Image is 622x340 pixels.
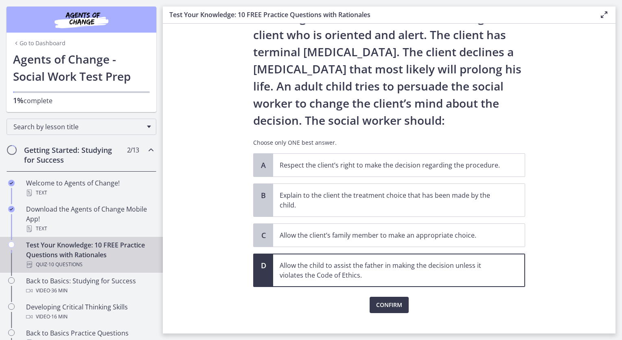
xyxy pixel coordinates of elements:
[376,300,402,310] span: Confirm
[280,190,502,210] p: Explain to the client the treatment choice that has been made by the child.
[26,312,153,322] div: Video
[253,139,525,147] p: Choose only ONE best answer.
[280,261,502,280] p: Allow the child to assist the father in making the decision unless it violates the Code of Ethics.
[13,122,143,131] span: Search by lesson title
[127,145,139,155] span: 2 / 13
[253,9,525,129] p: A nursing home social worker is assessing a client who is oriented and alert. The client has term...
[370,297,409,313] button: Confirm
[26,188,153,198] div: Text
[26,260,153,269] div: Quiz
[280,160,502,170] p: Respect the client’s right to make the decision regarding the procedure.
[50,286,68,296] span: · 36 min
[169,10,586,20] h3: Test Your Knowledge: 10 FREE Practice Questions with Rationales
[47,260,83,269] span: · 10 Questions
[26,302,153,322] div: Developing Critical Thinking Skills
[8,206,15,212] i: Completed
[13,51,150,85] h1: Agents of Change - Social Work Test Prep
[13,95,24,105] span: 1%
[26,240,153,269] div: Test Your Knowledge: 10 FREE Practice Questions with Rationales
[258,230,268,240] span: C
[26,204,153,234] div: Download the Agents of Change Mobile App!
[24,145,123,165] h2: Getting Started: Studying for Success
[8,180,15,186] i: Completed
[258,190,268,200] span: B
[50,312,68,322] span: · 16 min
[258,261,268,270] span: D
[13,39,66,47] a: Go to Dashboard
[7,119,156,135] div: Search by lesson title
[26,224,153,234] div: Text
[258,160,268,170] span: A
[26,286,153,296] div: Video
[280,230,502,240] p: Allow the client’s family member to make an appropriate choice.
[13,95,150,106] p: complete
[26,178,153,198] div: Welcome to Agents of Change!
[33,10,130,29] img: Agents of Change
[26,276,153,296] div: Back to Basics: Studying for Success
